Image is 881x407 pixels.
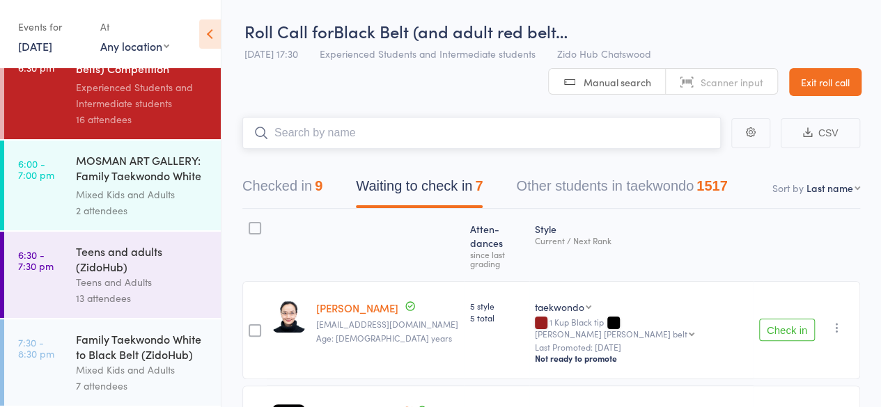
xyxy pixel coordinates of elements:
[516,171,727,208] button: Other students in taekwondo1517
[557,47,651,61] span: Zido Hub Chatswood
[334,19,568,42] span: Black Belt (and adult red belt…
[272,300,305,333] img: image1662440584.png
[4,319,221,406] a: 7:30 -8:30 pmFamily Taekwondo White to Black Belt (ZidoHub)Mixed Kids and Adults7 attendees
[316,301,398,315] a: [PERSON_NAME]
[701,75,763,89] span: Scanner input
[584,75,651,89] span: Manual search
[316,319,459,329] small: lllshy@gmail.com
[316,332,452,344] span: Age: [DEMOGRAPHIC_DATA] years
[4,141,221,230] a: 6:00 -7:00 pmMOSMAN ART GALLERY: Family Taekwondo White to [GEOGRAPHIC_DATA]...Mixed Kids and Adu...
[535,329,687,338] div: [PERSON_NAME] [PERSON_NAME] belt
[76,274,209,290] div: Teens and Adults
[320,47,536,61] span: Experienced Students and Intermediate students
[76,378,209,394] div: 7 attendees
[76,244,209,274] div: Teens and adults (ZidoHub)
[18,51,54,73] time: 5:30 - 6:30 pm
[100,15,169,38] div: At
[356,171,483,208] button: Waiting to check in7
[244,47,298,61] span: [DATE] 17:30
[535,236,748,245] div: Current / Next Rank
[242,117,721,149] input: Search by name
[535,353,748,364] div: Not ready to promote
[76,152,209,186] div: MOSMAN ART GALLERY: Family Taekwondo White to [GEOGRAPHIC_DATA]...
[465,215,529,275] div: Atten­dances
[696,178,728,193] div: 1517
[4,232,221,318] a: 6:30 -7:30 pmTeens and adults (ZidoHub)Teens and Adults13 attendees
[76,79,209,111] div: Experienced Students and Intermediate students
[535,317,748,338] div: 1 Kup Black tip
[242,171,322,208] button: Checked in9
[76,186,209,202] div: Mixed Kids and Adults
[535,300,584,314] div: taekwondo
[76,362,209,378] div: Mixed Kids and Adults
[806,181,853,195] div: Last name
[18,158,54,180] time: 6:00 - 7:00 pm
[4,33,221,139] a: 5:30 -6:30 pmBlack Belt (and adult red belts) Competition Pooms...Experienced Students and Interm...
[470,312,524,324] span: 5 total
[76,111,209,127] div: 16 attendees
[315,178,322,193] div: 9
[18,337,54,359] time: 7:30 - 8:30 pm
[789,68,861,96] a: Exit roll call
[76,202,209,218] div: 2 attendees
[18,249,54,271] time: 6:30 - 7:30 pm
[76,331,209,362] div: Family Taekwondo White to Black Belt (ZidoHub)
[772,181,804,195] label: Sort by
[470,250,524,268] div: since last grading
[535,342,748,352] small: Last Promoted: [DATE]
[475,178,483,193] div: 7
[470,300,524,312] span: 5 style
[781,118,860,148] button: CSV
[76,290,209,306] div: 13 attendees
[244,19,334,42] span: Roll Call for
[759,319,815,341] button: Check in
[18,15,86,38] div: Events for
[18,38,52,54] a: [DATE]
[100,38,169,54] div: Any location
[529,215,754,275] div: Style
